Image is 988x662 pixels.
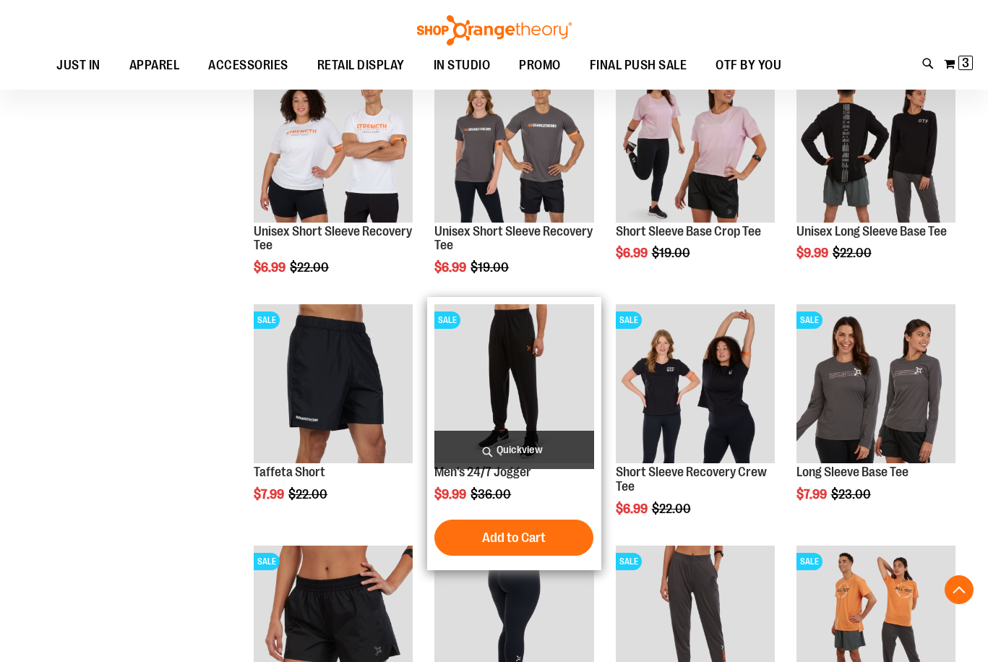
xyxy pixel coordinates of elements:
[434,260,468,275] span: $6.99
[796,246,830,260] span: $9.99
[616,304,775,465] a: Product image for Short Sleeve Recovery Crew TeeSALE
[415,15,574,46] img: Shop Orangetheory
[42,49,115,82] a: JUST IN
[317,49,405,82] span: RETAIL DISPLAY
[419,49,505,82] a: IN STUDIO
[616,502,650,516] span: $6.99
[652,502,693,516] span: $22.00
[609,297,782,553] div: product
[616,63,775,224] a: Product image for Short Sleeve Base Crop TeeSALE
[246,297,420,538] div: product
[789,297,963,538] div: product
[254,224,412,253] a: Unisex Short Sleeve Recovery Tee
[519,49,561,82] span: PROMO
[434,487,468,502] span: $9.99
[434,63,593,222] img: Product image for Unisex Short Sleeve Recovery Tee
[796,487,829,502] span: $7.99
[246,56,420,311] div: product
[427,297,601,570] div: product
[194,49,303,82] a: ACCESSORIES
[254,260,288,275] span: $6.99
[254,304,413,465] a: Product image for Taffeta ShortSALE
[254,465,325,479] a: Taffeta Short
[254,311,280,329] span: SALE
[796,465,908,479] a: Long Sleeve Base Tee
[616,246,650,260] span: $6.99
[616,553,642,570] span: SALE
[945,575,974,604] button: Back To Top
[434,49,491,82] span: IN STUDIO
[434,520,593,556] button: Add to Cart
[303,49,419,82] a: RETAIL DISPLAY
[575,49,702,82] a: FINAL PUSH SALE
[254,304,413,463] img: Product image for Taffeta Short
[254,63,413,224] a: Product image for Unisex Short Sleeve Recovery TeeSALE
[290,260,331,275] span: $22.00
[796,63,955,224] a: Product image for Unisex Long Sleeve Base TeeSALE
[288,487,330,502] span: $22.00
[434,304,593,463] img: Product image for 24/7 Jogger
[434,311,460,329] span: SALE
[115,49,194,82] a: APPAREL
[616,304,775,463] img: Product image for Short Sleeve Recovery Crew Tee
[434,224,593,253] a: Unisex Short Sleeve Recovery Tee
[796,304,955,465] a: Product image for Long Sleeve Base TeeSALE
[434,431,593,469] a: Quickview
[471,260,511,275] span: $19.00
[796,304,955,463] img: Product image for Long Sleeve Base Tee
[254,63,413,222] img: Product image for Unisex Short Sleeve Recovery Tee
[796,63,955,222] img: Product image for Unisex Long Sleeve Base Tee
[56,49,100,82] span: JUST IN
[831,487,873,502] span: $23.00
[796,311,822,329] span: SALE
[789,56,963,297] div: product
[208,49,288,82] span: ACCESSORIES
[796,224,947,238] a: Unisex Long Sleeve Base Tee
[590,49,687,82] span: FINAL PUSH SALE
[254,553,280,570] span: SALE
[434,63,593,224] a: Product image for Unisex Short Sleeve Recovery TeeSALE
[482,530,546,546] span: Add to Cart
[609,56,782,297] div: product
[504,49,575,82] a: PROMO
[616,224,761,238] a: Short Sleeve Base Crop Tee
[652,246,692,260] span: $19.00
[616,63,775,222] img: Product image for Short Sleeve Base Crop Tee
[701,49,796,82] a: OTF BY YOU
[616,311,642,329] span: SALE
[434,465,531,479] a: Men's 24/7 Jogger
[716,49,781,82] span: OTF BY YOU
[254,487,286,502] span: $7.99
[616,465,767,494] a: Short Sleeve Recovery Crew Tee
[434,304,593,465] a: Product image for 24/7 JoggerSALE
[427,56,601,311] div: product
[796,553,822,570] span: SALE
[471,487,513,502] span: $36.00
[962,56,969,70] span: 3
[129,49,180,82] span: APPAREL
[833,246,874,260] span: $22.00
